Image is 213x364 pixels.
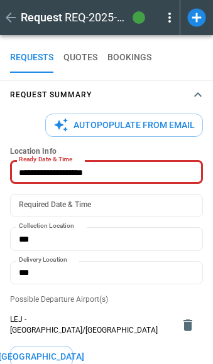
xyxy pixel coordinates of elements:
[175,313,200,338] button: delete
[10,194,194,217] input: Choose date
[10,147,203,156] h6: Location Info
[10,294,203,305] p: Possible Departure Airport(s)
[135,13,143,22] span: quoted
[45,114,203,137] button: Autopopulate from Email
[19,222,74,231] label: Collection Location
[10,314,173,336] span: LEJ - [GEOGRAPHIC_DATA]/[GEOGRAPHIC_DATA]
[21,10,62,25] h1: Request
[10,161,194,184] input: Choose date, selected date is Aug 26, 2025
[10,92,92,98] h4: Request Summary
[19,155,72,164] label: Ready Date & Time
[10,43,53,73] button: REQUESTS
[107,43,151,73] button: BOOKINGS
[63,43,97,73] button: QUOTES
[19,255,67,265] label: Delivery Location
[65,10,128,25] h2: REQ-2025-000094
